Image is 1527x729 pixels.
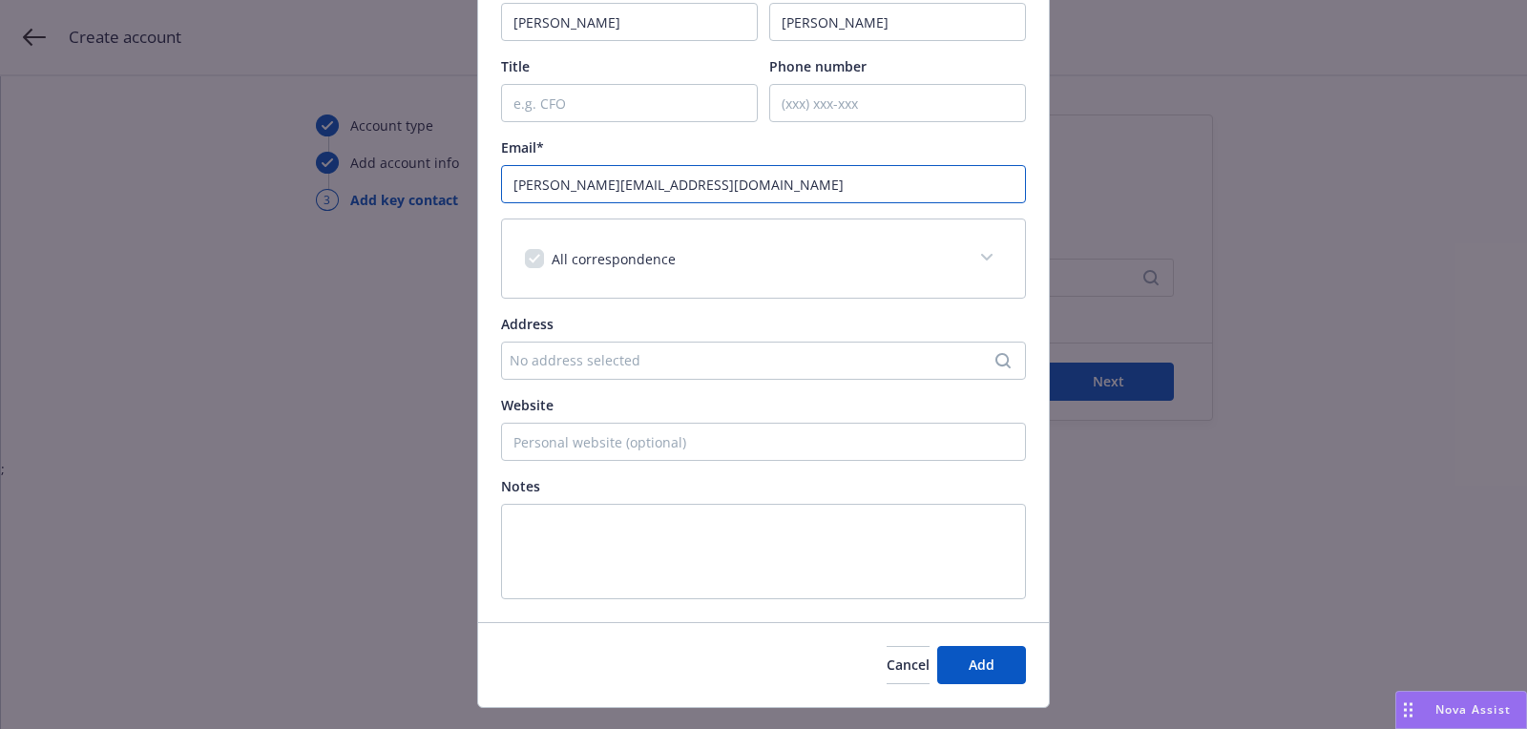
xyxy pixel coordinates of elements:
[769,84,1026,122] input: (xxx) xxx-xxx
[502,219,1025,298] div: All correspondence
[769,57,867,75] span: Phone number
[887,646,930,684] button: Cancel
[501,84,758,122] input: e.g. CFO
[1435,701,1511,718] span: Nova Assist
[501,3,758,41] input: First Name
[501,477,540,495] span: Notes
[501,396,554,414] span: Website
[510,350,998,370] div: No address selected
[937,646,1026,684] button: Add
[995,353,1011,368] svg: Search
[1395,691,1527,729] button: Nova Assist
[501,315,554,333] span: Address
[552,250,676,268] span: All correspondence
[501,423,1026,461] input: Personal website (optional)
[501,57,530,75] span: Title
[501,138,544,156] span: Email*
[501,342,1026,380] button: No address selected
[769,3,1026,41] input: Last Name
[1396,692,1420,728] div: Drag to move
[887,656,930,674] span: Cancel
[969,656,994,674] span: Add
[501,165,1026,203] input: example@email.com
